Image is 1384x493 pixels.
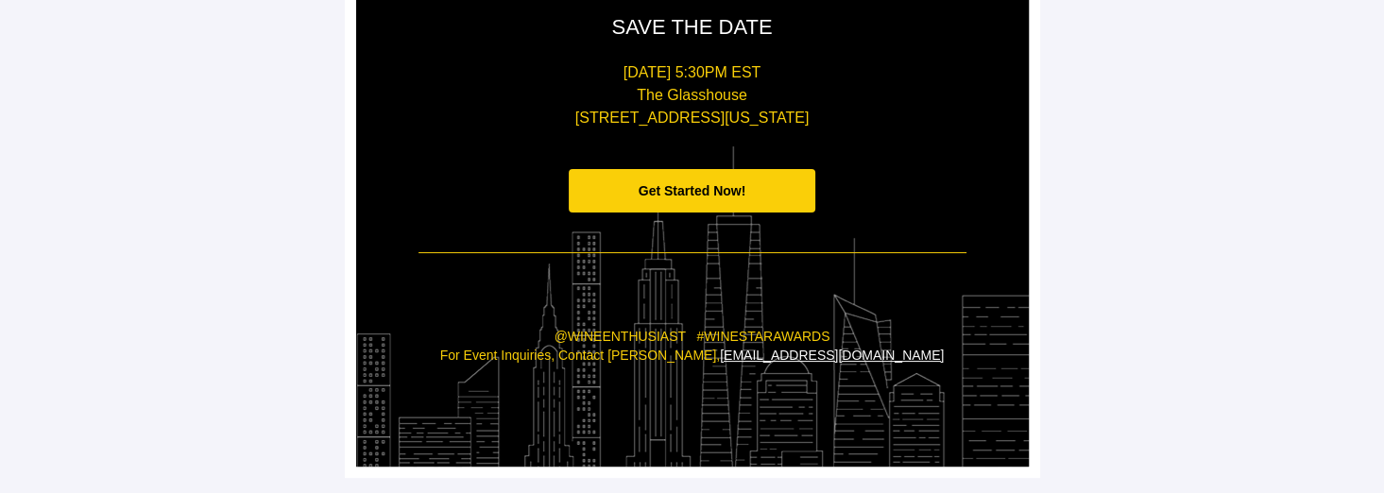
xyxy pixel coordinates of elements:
[720,348,944,363] a: [EMAIL_ADDRESS][DOMAIN_NAME]
[419,107,966,129] p: [STREET_ADDRESS][US_STATE]
[639,183,746,198] span: Get Started Now!
[419,61,966,84] p: [DATE] 5:30PM EST
[419,328,966,401] p: @WINEENTHUSIAST #WINESTARAWARDS For Event Inquiries, Contact [PERSON_NAME],
[569,169,815,213] a: Get Started Now!
[419,84,966,107] p: The Glasshouse
[419,13,966,42] p: SAVE THE DATE
[419,252,966,253] table: divider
